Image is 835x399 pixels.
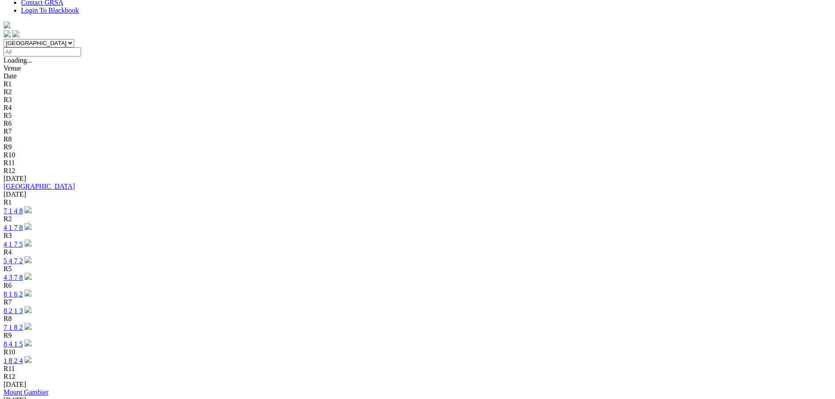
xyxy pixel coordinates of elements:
[21,7,79,14] a: Login To Blackbook
[4,348,831,356] div: R10
[25,256,32,263] img: play-circle.svg
[4,72,831,80] div: Date
[4,265,831,273] div: R5
[4,143,831,151] div: R9
[4,135,831,143] div: R8
[4,175,831,183] div: [DATE]
[4,357,23,364] a: 1 8 2 4
[4,315,831,323] div: R8
[4,324,23,331] a: 7 1 8 2
[4,120,831,127] div: R6
[4,248,831,256] div: R4
[4,215,831,223] div: R2
[25,223,32,230] img: play-circle.svg
[4,298,831,306] div: R7
[4,373,831,381] div: R12
[4,151,831,159] div: R10
[25,290,32,297] img: play-circle.svg
[4,21,11,28] img: logo-grsa-white.png
[4,104,831,112] div: R4
[25,273,32,280] img: play-circle.svg
[25,323,32,330] img: play-circle.svg
[4,64,831,72] div: Venue
[4,388,49,396] a: Mount Gambier
[25,240,32,247] img: play-circle.svg
[4,96,831,104] div: R3
[25,206,32,213] img: play-circle.svg
[4,207,23,215] a: 7 1 4 8
[4,257,23,265] a: 5 4 7 2
[4,282,831,290] div: R6
[12,30,19,37] img: twitter.svg
[25,306,32,313] img: play-circle.svg
[25,339,32,346] img: play-circle.svg
[4,167,831,175] div: R12
[4,47,81,56] input: Select date
[4,224,23,231] a: 4 1 7 8
[25,356,32,363] img: play-circle.svg
[4,381,831,388] div: [DATE]
[4,365,831,373] div: R11
[4,290,23,298] a: 8 1 6 2
[4,332,831,339] div: R9
[4,340,23,348] a: 8 4 1 5
[4,274,23,281] a: 4 3 7 8
[4,127,831,135] div: R7
[4,232,831,240] div: R3
[4,56,32,64] span: Loading...
[4,198,831,206] div: R1
[4,88,831,96] div: R2
[4,307,23,314] a: 8 2 1 3
[4,80,831,88] div: R1
[4,240,23,248] a: 4 1 7 5
[4,191,831,198] div: [DATE]
[4,30,11,37] img: facebook.svg
[4,183,75,190] a: [GEOGRAPHIC_DATA]
[4,112,831,120] div: R5
[4,159,831,167] div: R11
